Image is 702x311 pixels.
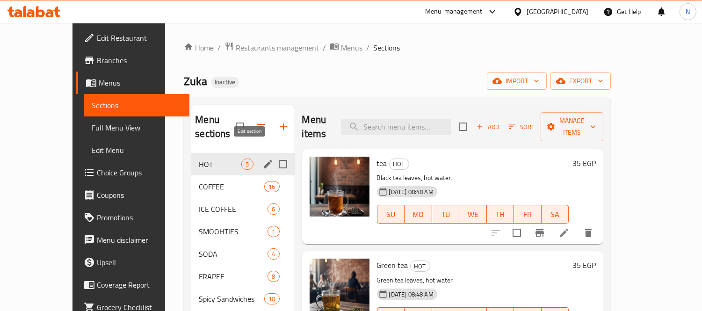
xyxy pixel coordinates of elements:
span: Sections [373,42,400,53]
a: Edit Menu [84,139,190,161]
li: / [323,42,326,53]
button: FR [514,205,542,224]
div: items [268,226,279,237]
span: TU [436,208,456,221]
div: HOT5edit [191,153,294,175]
div: Inactive [211,77,239,88]
span: 16 [265,182,279,191]
div: [GEOGRAPHIC_DATA] [527,7,588,17]
span: Spicy Sandwiches [199,293,264,304]
span: HOT [411,261,430,272]
a: Edit Restaurant [76,27,190,49]
a: Edit menu item [558,227,570,239]
button: Manage items [541,112,603,141]
div: SMOOHTIES1 [191,220,294,243]
span: Select section [453,117,473,137]
a: Upsell [76,251,190,274]
span: Sort [509,122,535,132]
button: SU [377,205,405,224]
button: Branch-specific-item [528,222,551,244]
span: import [494,75,539,87]
span: N [686,7,690,17]
div: HOT [389,159,409,170]
span: Select to update [507,223,527,243]
span: export [558,75,603,87]
li: / [366,42,369,53]
span: 10 [265,295,279,304]
span: FRAPEE [199,271,268,282]
div: items [268,271,279,282]
span: 5 [242,160,253,169]
button: export [550,72,611,90]
div: HOT [410,260,430,272]
span: Branches [97,55,182,66]
nav: breadcrumb [184,42,611,54]
input: search [341,119,451,135]
span: SU [381,208,401,221]
span: 4 [268,250,279,259]
span: 6 [268,205,279,214]
div: ICE COFFEE6 [191,198,294,220]
span: Sort sections [250,116,272,138]
a: Promotions [76,206,190,229]
span: Edit Menu [92,145,182,156]
button: import [487,72,547,90]
div: items [268,248,279,260]
div: Menu-management [425,6,483,17]
button: WE [459,205,487,224]
span: Restaurants management [236,42,319,53]
a: Menu disclaimer [76,229,190,251]
button: SA [542,205,569,224]
button: Add [473,120,503,134]
span: Edit Restaurant [97,32,182,43]
a: Home [184,42,214,53]
span: Coverage Report [97,279,182,290]
span: TH [491,208,511,221]
span: FR [518,208,538,221]
li: / [217,42,221,53]
a: Full Menu View [84,116,190,139]
span: Menu disclaimer [97,234,182,246]
span: ICE COFFEE [199,203,268,215]
div: COFFEE16 [191,175,294,198]
h2: Menu items [302,113,330,141]
div: FRAPEE8 [191,265,294,288]
img: tea [310,157,369,217]
span: Choice Groups [97,167,182,178]
span: HOT [199,159,241,170]
h6: 35 EGP [572,259,596,272]
span: WE [463,208,483,221]
span: MO [408,208,428,221]
span: SA [545,208,565,221]
span: [DATE] 08:48 AM [385,188,437,196]
p: Black tea leaves, hot water. [377,172,569,184]
div: Spicy Sandwiches10 [191,288,294,310]
span: 1 [268,227,279,236]
div: items [268,203,279,215]
a: Menus [76,72,190,94]
div: items [264,181,279,192]
h6: 35 EGP [572,157,596,170]
a: Coverage Report [76,274,190,296]
a: Restaurants management [224,42,319,54]
span: [DATE] 08:48 AM [385,290,437,299]
span: COFFEE [199,181,264,192]
span: 8 [268,272,279,281]
span: Promotions [97,212,182,223]
span: SMOOHTIES [199,226,268,237]
div: items [264,293,279,304]
span: SODA [199,248,268,260]
button: edit [261,157,275,171]
a: Branches [76,49,190,72]
h2: Menu sections [195,113,235,141]
span: Add [475,122,500,132]
span: Select all sections [230,117,250,137]
a: Menus [330,42,362,54]
a: Coupons [76,184,190,206]
div: SODA4 [191,243,294,265]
